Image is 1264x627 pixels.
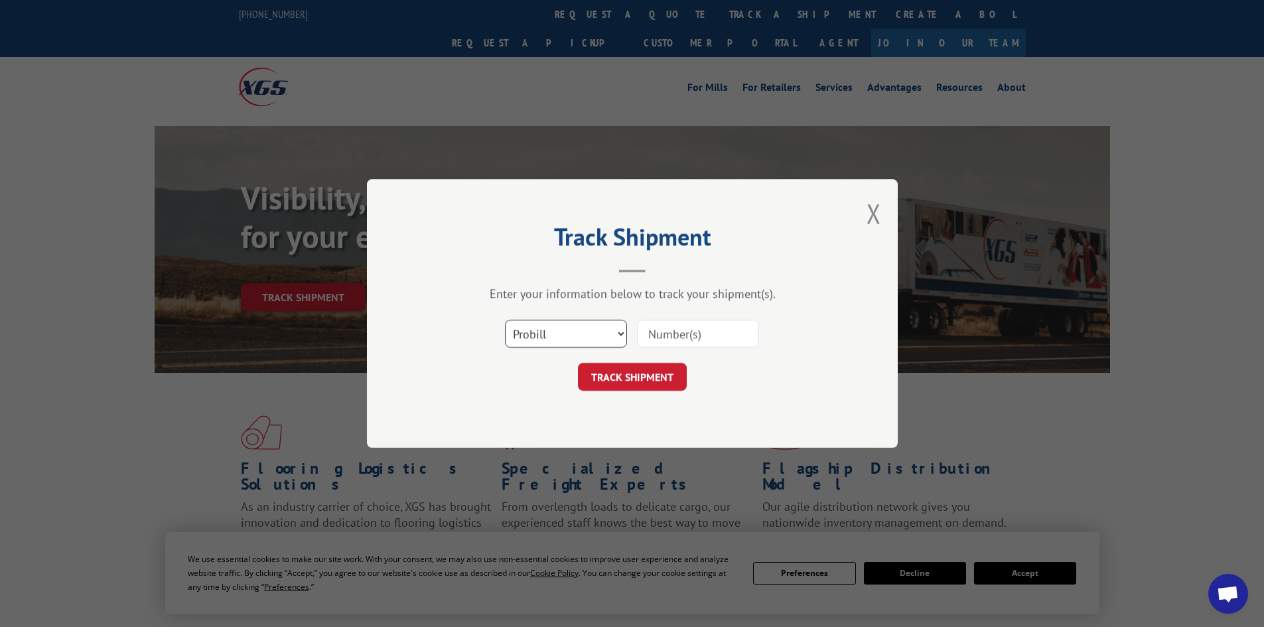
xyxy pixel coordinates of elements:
div: Open chat [1208,574,1248,614]
input: Number(s) [637,320,759,348]
div: Enter your information below to track your shipment(s). [433,286,831,301]
button: Close modal [867,196,881,231]
button: TRACK SHIPMENT [578,363,687,391]
h2: Track Shipment [433,228,831,253]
